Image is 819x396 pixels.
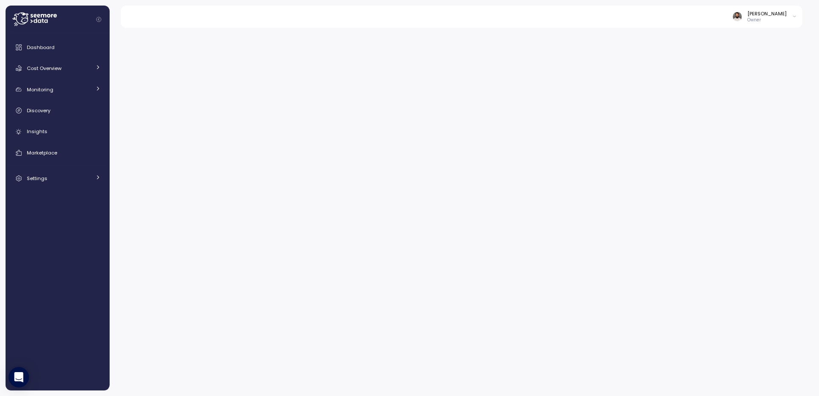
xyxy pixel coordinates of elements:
[9,144,106,161] a: Marketplace
[27,44,55,51] span: Dashboard
[27,175,47,182] span: Settings
[747,10,787,17] div: [PERSON_NAME]
[9,102,106,119] a: Discovery
[27,86,53,93] span: Monitoring
[9,367,29,387] div: Open Intercom Messenger
[27,149,57,156] span: Marketplace
[9,60,106,77] a: Cost Overview
[27,65,61,72] span: Cost Overview
[9,81,106,98] a: Monitoring
[747,17,787,23] p: Owner
[27,128,47,135] span: Insights
[733,12,742,21] img: ACg8ocLskjvUhBDgxtSFCRx4ztb74ewwa1VrVEuDBD_Ho1mrTsQB-QE=s96-c
[93,16,104,23] button: Collapse navigation
[9,170,106,187] a: Settings
[9,123,106,140] a: Insights
[9,39,106,56] a: Dashboard
[27,107,50,114] span: Discovery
